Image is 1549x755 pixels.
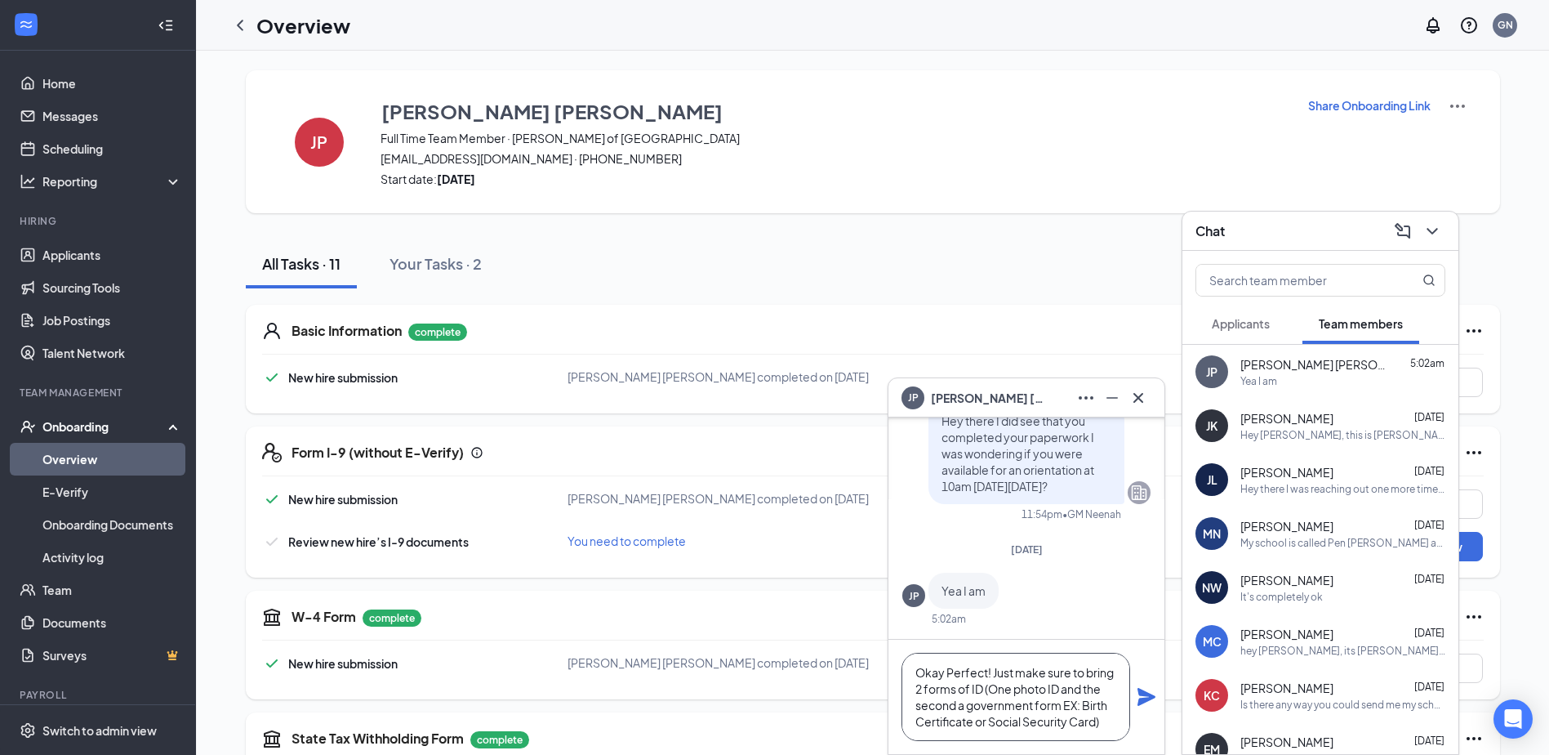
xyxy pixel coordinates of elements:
svg: QuestionInfo [1459,16,1479,35]
span: Applicants [1212,316,1270,331]
a: Sourcing Tools [42,271,182,304]
span: Full Time Team Member · [PERSON_NAME] of [GEOGRAPHIC_DATA] [381,130,1287,146]
span: Review new hire’s I-9 documents [288,534,469,549]
div: JP [1206,364,1217,380]
div: 5:02am [932,612,966,626]
svg: Info [470,446,483,459]
div: My school is called Pen [PERSON_NAME] and I'll need a large for both pants and shirts [1240,536,1445,550]
span: [PERSON_NAME] [1240,626,1333,642]
input: Search team member [1196,265,1390,296]
button: JP [278,96,360,187]
a: Documents [42,606,182,639]
div: JK [1206,418,1217,434]
a: SurveysCrown [42,639,182,672]
a: Applicants [42,239,182,271]
svg: UserCheck [20,418,36,435]
span: [PERSON_NAME] [PERSON_NAME] [1240,356,1387,373]
span: New hire submission [288,492,398,507]
div: NW [1202,579,1222,596]
span: • GM Neenah [1062,507,1121,521]
div: Your Tasks · 2 [389,253,482,274]
p: complete [470,731,529,748]
button: Cross [1125,385,1151,411]
span: [PERSON_NAME] [1240,410,1333,427]
span: [DATE] [1414,519,1444,531]
svg: Checkmark [262,532,282,552]
span: [PERSON_NAME] [1240,464,1333,480]
span: [PERSON_NAME] [PERSON_NAME] [931,389,1045,407]
span: Start date: [381,171,1287,187]
span: New hire submission [288,656,398,671]
span: 5:02am [1410,357,1444,369]
button: Share Onboarding Link [1307,96,1431,114]
span: [PERSON_NAME] [1240,734,1333,750]
span: [PERSON_NAME] [1240,572,1333,588]
h3: [PERSON_NAME] [PERSON_NAME] [381,97,723,125]
div: JL [1207,471,1217,488]
button: ComposeMessage [1390,218,1416,244]
h5: W-4 Form [292,608,356,626]
h5: Form I-9 (without E-Verify) [292,444,464,462]
p: complete [408,324,467,341]
h5: State Tax Withholding Form [292,730,464,748]
a: Home [42,67,182,100]
button: [PERSON_NAME] [PERSON_NAME] [381,96,1287,126]
span: Yea I am [941,583,986,598]
span: [DATE] [1414,735,1444,747]
svg: Ellipses [1464,607,1484,627]
svg: TaxGovernmentIcon [262,607,282,627]
span: [DATE] [1011,543,1043,556]
svg: Ellipses [1464,321,1484,341]
h3: Chat [1195,222,1225,240]
a: Scheduling [42,132,182,165]
span: [PERSON_NAME] [1240,518,1333,534]
div: Open Intercom Messenger [1493,699,1533,739]
h4: JP [310,136,327,148]
svg: Checkmark [262,654,282,673]
a: Onboarding Documents [42,508,182,541]
div: Hey there I was reaching out one more time about filling out your paperwork so I could start you ... [1240,482,1445,496]
h1: Overview [256,11,350,39]
span: Team members [1319,316,1403,331]
a: Activity log [42,541,182,574]
img: More Actions [1448,96,1467,116]
div: Switch to admin view [42,722,157,739]
div: GN [1498,18,1513,32]
div: Hiring [20,214,179,228]
a: Messages [42,100,182,132]
span: [DATE] [1414,627,1444,639]
svg: Company [1129,483,1149,503]
svg: FormI9EVerifyIcon [262,443,282,462]
span: You need to complete [568,534,686,548]
svg: Plane [1137,687,1156,707]
div: Team Management [20,386,179,400]
div: Reporting [42,173,183,190]
button: ChevronDown [1419,218,1445,244]
div: KC [1204,687,1220,704]
span: [DATE] [1414,411,1444,423]
svg: User [262,321,282,341]
a: Overview [42,443,182,476]
div: It's completely ok [1240,590,1323,604]
span: [EMAIL_ADDRESS][DOMAIN_NAME] · [PHONE_NUMBER] [381,150,1287,167]
h5: Basic Information [292,322,402,340]
span: [PERSON_NAME] [PERSON_NAME] completed on [DATE] [568,491,869,506]
div: hey [PERSON_NAME], its [PERSON_NAME]. I'm scheduled at 7 [DATE] and in the office right now, I kn... [1240,644,1445,658]
p: Share Onboarding Link [1308,97,1431,114]
a: E-Verify [42,476,182,508]
div: JP [909,589,919,603]
svg: ChevronLeft [230,16,250,35]
div: 11:54pm [1022,507,1062,521]
svg: ChevronDown [1422,221,1442,241]
div: MN [1203,525,1221,542]
svg: Cross [1128,388,1148,408]
svg: Ellipses [1464,729,1484,748]
div: Payroll [20,688,179,702]
span: [PERSON_NAME] [PERSON_NAME] completed on [DATE] [568,655,869,670]
svg: WorkstreamLogo [18,16,34,33]
svg: ComposeMessage [1393,221,1413,241]
svg: TaxGovernmentIcon [262,729,282,748]
span: [DATE] [1414,465,1444,477]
